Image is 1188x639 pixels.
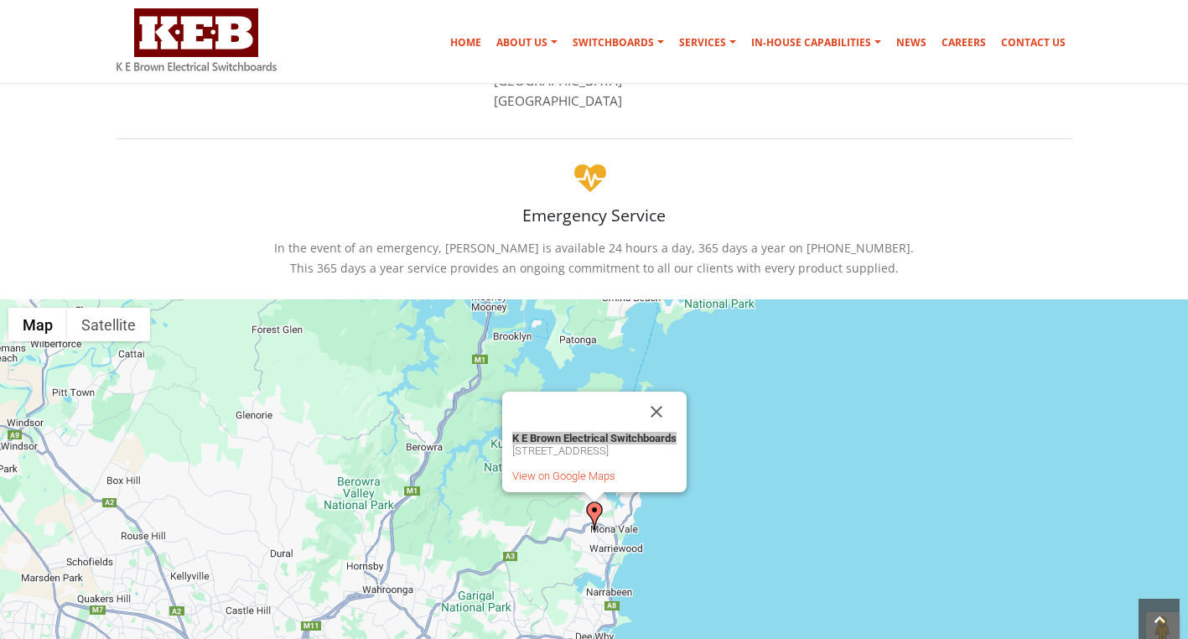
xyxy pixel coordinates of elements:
a: Contact Us [994,26,1072,60]
a: About Us [490,26,564,60]
a: In-house Capabilities [744,26,888,60]
h4: Emergency Service [117,204,1072,226]
button: Close [636,392,677,432]
button: Show street map [8,308,67,341]
img: K E Brown Electrical Switchboards [117,8,277,71]
a: Home [444,26,488,60]
p: In the event of an emergency, [PERSON_NAME] is available 24 hours a day, 365 days a year on [PHON... [117,238,1072,278]
button: Show satellite imagery [67,308,150,341]
a: View on Google Maps [512,470,615,482]
a: Switchboards [566,26,671,60]
a: Services [672,26,743,60]
a: News [890,26,933,60]
div: [STREET_ADDRESS] [512,432,677,482]
strong: K E Brown Electrical Switchboards [512,432,677,444]
a: Careers [935,26,993,60]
